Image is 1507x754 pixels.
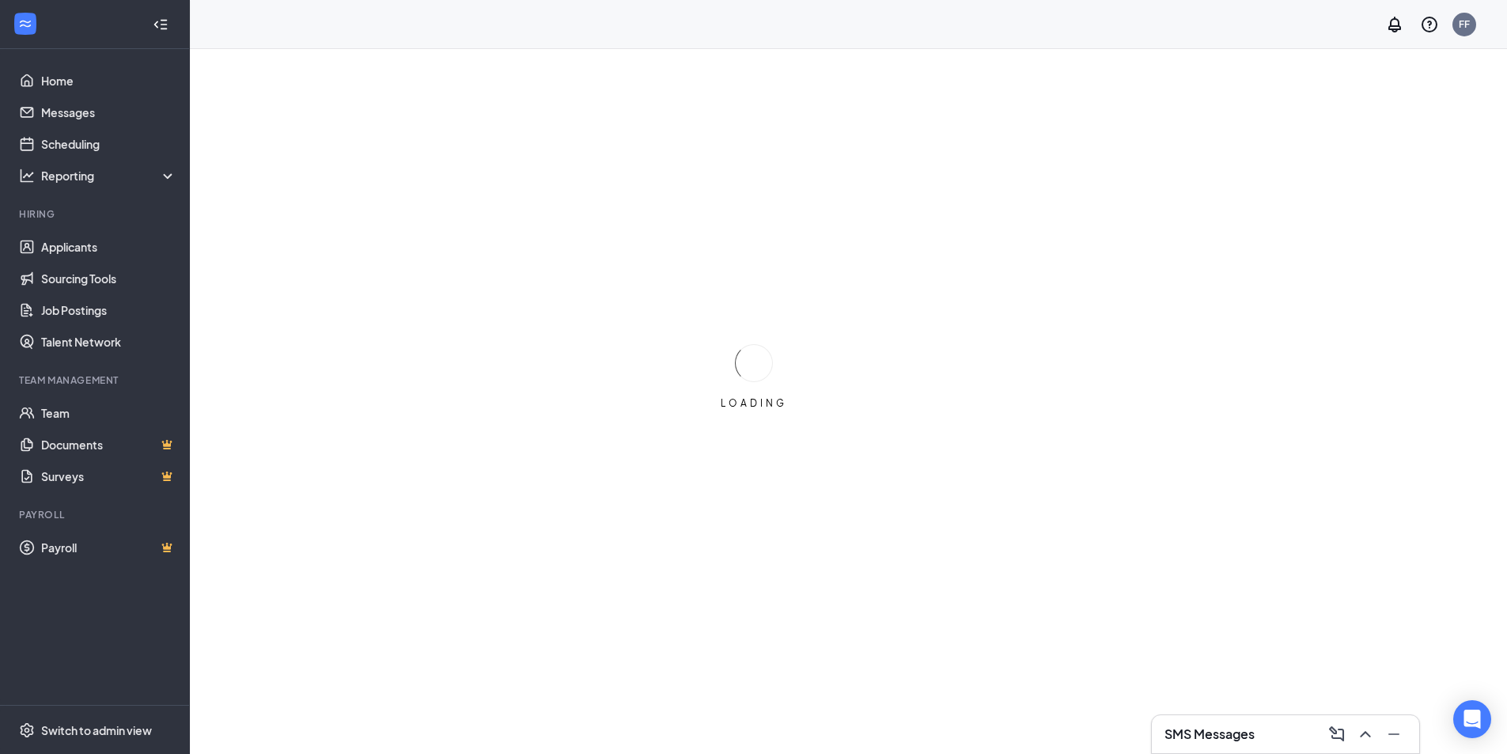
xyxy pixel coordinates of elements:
button: Minimize [1381,722,1407,747]
div: Payroll [19,508,173,521]
a: Messages [41,97,176,128]
div: Open Intercom Messenger [1453,700,1491,738]
a: Talent Network [41,326,176,358]
a: Applicants [41,231,176,263]
a: DocumentsCrown [41,429,176,460]
a: Team [41,397,176,429]
div: Hiring [19,207,173,221]
h3: SMS Messages [1164,726,1255,743]
a: Scheduling [41,128,176,160]
a: SurveysCrown [41,460,176,492]
svg: Analysis [19,168,35,184]
a: Job Postings [41,294,176,326]
button: ChevronUp [1353,722,1378,747]
div: Reporting [41,168,177,184]
svg: Collapse [153,17,168,32]
svg: ChevronUp [1356,725,1375,744]
button: ComposeMessage [1324,722,1350,747]
svg: Settings [19,722,35,738]
a: Home [41,65,176,97]
div: Team Management [19,373,173,387]
div: Switch to admin view [41,722,152,738]
a: Sourcing Tools [41,263,176,294]
svg: WorkstreamLogo [17,16,33,32]
a: PayrollCrown [41,532,176,563]
svg: ComposeMessage [1327,725,1346,744]
div: FF [1459,17,1470,31]
svg: Minimize [1384,725,1403,744]
svg: Notifications [1385,15,1404,34]
div: LOADING [714,396,793,410]
svg: QuestionInfo [1420,15,1439,34]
